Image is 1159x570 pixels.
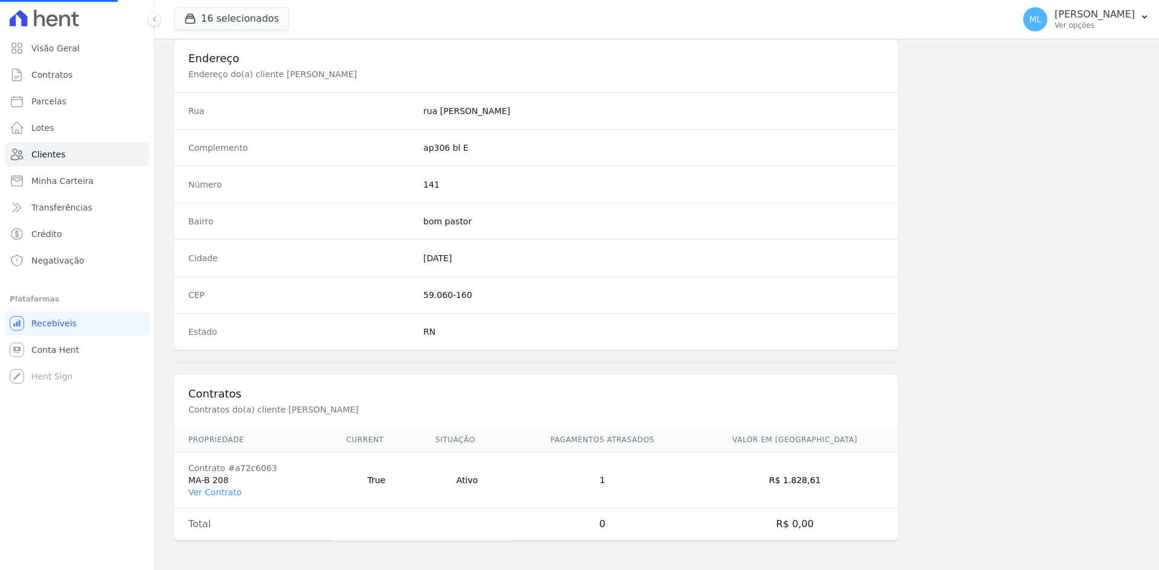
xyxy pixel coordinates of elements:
[5,63,149,87] a: Contratos
[692,508,898,540] td: R$ 0,00
[5,142,149,166] a: Clientes
[5,222,149,246] a: Crédito
[10,292,144,306] div: Plataformas
[5,36,149,60] a: Visão Geral
[5,338,149,362] a: Conta Hent
[174,7,289,30] button: 16 selecionados
[31,69,72,81] span: Contratos
[31,148,65,160] span: Clientes
[5,169,149,193] a: Minha Carteira
[421,428,513,452] th: Situação
[31,175,94,187] span: Minha Carteira
[188,387,884,401] h3: Contratos
[188,215,413,227] dt: Bairro
[332,428,421,452] th: Current
[5,311,149,335] a: Recebíveis
[423,179,884,191] dd: 141
[31,228,62,240] span: Crédito
[188,289,413,301] dt: CEP
[423,215,884,227] dd: bom pastor
[1029,15,1041,24] span: ML
[1055,21,1135,30] p: Ver opções
[5,195,149,220] a: Transferências
[188,404,594,416] p: Contratos do(a) cliente [PERSON_NAME]
[513,452,691,508] td: 1
[31,95,66,107] span: Parcelas
[31,201,92,214] span: Transferências
[1014,2,1159,36] button: ML [PERSON_NAME] Ver opções
[174,452,332,508] td: MA-B 208
[692,452,898,508] td: R$ 1.828,61
[513,428,691,452] th: Pagamentos Atrasados
[332,452,421,508] td: True
[423,326,884,338] dd: RN
[188,252,413,264] dt: Cidade
[421,452,513,508] td: Ativo
[423,289,884,301] dd: 59.060-160
[31,344,79,356] span: Conta Hent
[188,462,318,474] div: Contrato #a72c6063
[188,51,884,66] h3: Endereço
[5,116,149,140] a: Lotes
[31,122,54,134] span: Lotes
[1055,8,1135,21] p: [PERSON_NAME]
[188,68,594,80] p: Endereço do(a) cliente [PERSON_NAME]
[692,428,898,452] th: Valor em [GEOGRAPHIC_DATA]
[5,249,149,273] a: Negativação
[188,179,413,191] dt: Número
[188,326,413,338] dt: Estado
[31,255,85,267] span: Negativação
[31,317,77,329] span: Recebíveis
[174,428,332,452] th: Propriedade
[188,487,241,497] a: Ver Contrato
[423,142,884,154] dd: ap306 bl E
[5,89,149,113] a: Parcelas
[31,42,80,54] span: Visão Geral
[174,508,332,540] td: Total
[513,508,691,540] td: 0
[423,105,884,117] dd: rua [PERSON_NAME]
[188,105,413,117] dt: Rua
[423,252,884,264] dd: [DATE]
[188,142,413,154] dt: Complemento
